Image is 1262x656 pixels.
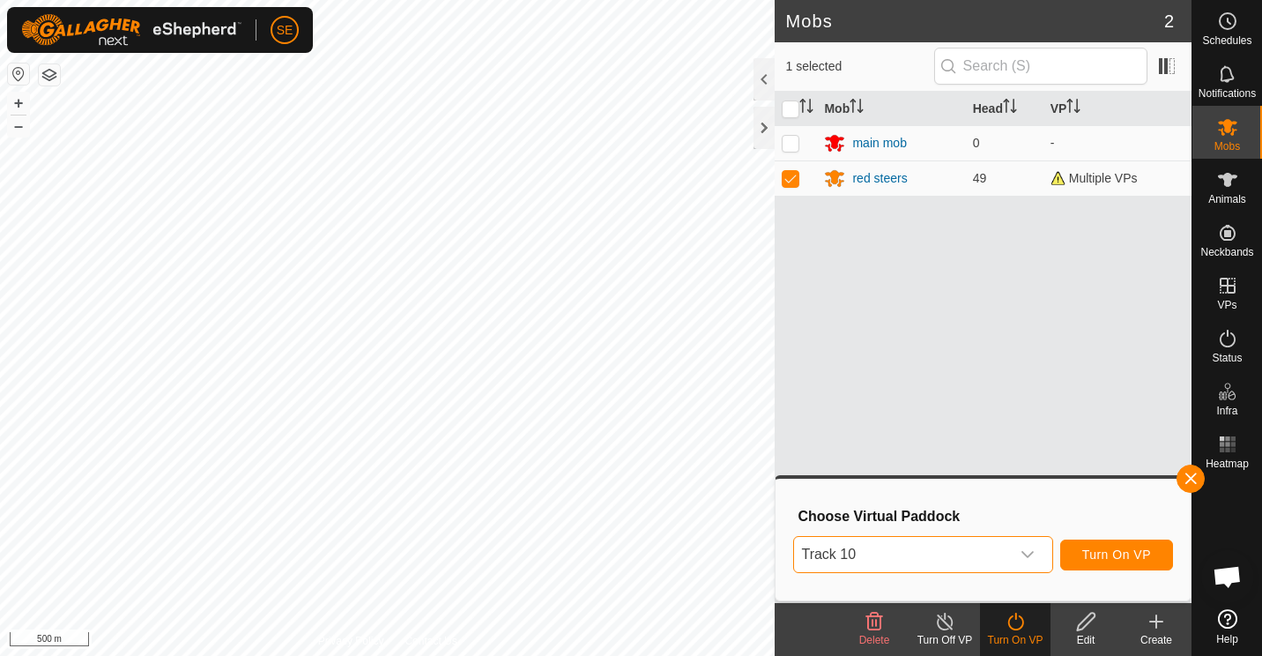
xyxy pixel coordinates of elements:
[785,57,933,76] span: 1 selected
[1043,125,1191,160] td: -
[1212,353,1242,363] span: Status
[973,171,987,185] span: 49
[1202,35,1251,46] span: Schedules
[852,134,906,153] div: main mob
[798,508,1173,525] h3: Choose Virtual Paddock
[1060,540,1173,570] button: Turn On VP
[785,11,1163,32] h2: Mobs
[966,92,1043,126] th: Head
[1199,88,1256,99] span: Notifications
[1066,101,1080,116] p-sorticon: Activate to sort
[1217,300,1236,310] span: VPs
[794,537,1009,572] span: Track 10
[1208,194,1246,205] span: Animals
[39,64,60,86] button: Map Layers
[1206,458,1249,469] span: Heatmap
[8,116,29,137] button: –
[1043,92,1191,126] th: VP
[1082,548,1151,562] span: Turn On VP
[21,14,241,46] img: Gallagher Logo
[852,169,907,188] div: red steers
[8,93,29,114] button: +
[859,634,890,646] span: Delete
[1121,632,1191,648] div: Create
[973,136,980,150] span: 0
[909,632,980,648] div: Turn Off VP
[1010,537,1045,572] div: dropdown trigger
[1050,171,1138,185] span: Multiple VPs
[1216,406,1237,416] span: Infra
[934,48,1147,85] input: Search (S)
[1050,632,1121,648] div: Edit
[1003,101,1017,116] p-sorticon: Activate to sort
[1192,602,1262,652] a: Help
[1214,141,1240,152] span: Mobs
[799,101,813,116] p-sorticon: Activate to sort
[850,101,864,116] p-sorticon: Activate to sort
[817,92,965,126] th: Mob
[980,632,1050,648] div: Turn On VP
[1200,247,1253,257] span: Neckbands
[1216,634,1238,645] span: Help
[318,633,384,649] a: Privacy Policy
[1164,8,1174,34] span: 2
[277,21,293,40] span: SE
[8,63,29,85] button: Reset Map
[1201,550,1254,603] div: Open chat
[405,633,457,649] a: Contact Us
